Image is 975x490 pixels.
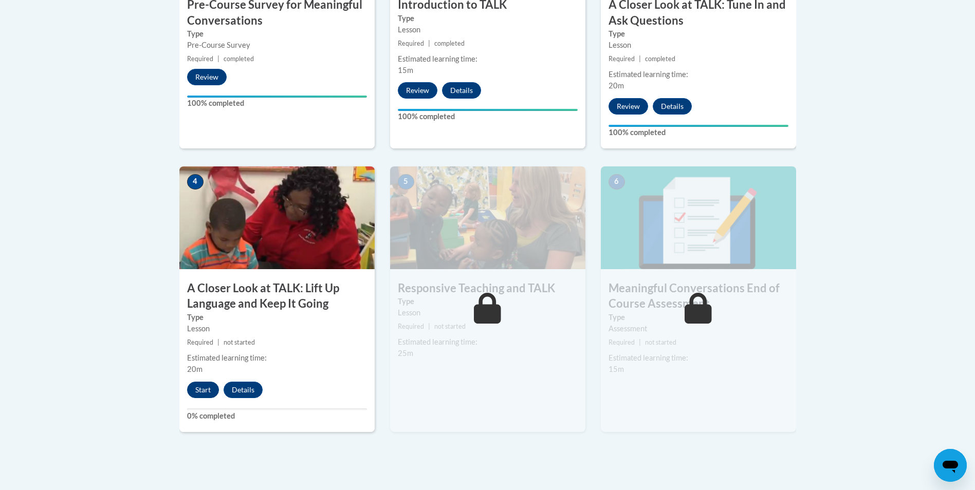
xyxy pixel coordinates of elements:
[398,66,413,74] span: 15m
[390,166,585,269] img: Course Image
[398,174,414,190] span: 5
[398,53,578,65] div: Estimated learning time:
[187,410,367,422] label: 0% completed
[179,280,375,312] h3: A Closer Look at TALK: Lift Up Language and Keep It Going
[609,55,635,63] span: Required
[187,323,367,334] div: Lesson
[398,349,413,357] span: 25m
[187,96,367,98] div: Your progress
[434,323,466,330] span: not started
[187,40,367,51] div: Pre-Course Survey
[601,280,796,312] h3: Meaningful Conversations End of Course Assessment
[398,111,578,122] label: 100% completed
[434,40,465,47] span: completed
[187,365,203,373] span: 20m
[224,338,255,346] span: not started
[398,307,578,318] div: Lesson
[398,40,424,47] span: Required
[645,338,676,346] span: not started
[224,55,254,63] span: completed
[609,98,648,115] button: Review
[217,55,219,63] span: |
[398,296,578,307] label: Type
[609,174,625,190] span: 6
[398,24,578,35] div: Lesson
[187,174,204,190] span: 4
[934,449,967,482] iframe: Button to launch messaging window
[398,323,424,330] span: Required
[609,365,624,373] span: 15m
[609,69,788,80] div: Estimated learning time:
[639,55,641,63] span: |
[187,382,219,398] button: Start
[609,323,788,334] div: Assessment
[398,13,578,24] label: Type
[187,28,367,40] label: Type
[442,82,481,99] button: Details
[601,166,796,269] img: Course Image
[609,28,788,40] label: Type
[609,125,788,127] div: Your progress
[187,352,367,364] div: Estimated learning time:
[609,352,788,364] div: Estimated learning time:
[609,312,788,323] label: Type
[187,98,367,109] label: 100% completed
[217,338,219,346] span: |
[398,82,437,99] button: Review
[609,127,788,138] label: 100% completed
[639,338,641,346] span: |
[428,40,430,47] span: |
[187,312,367,323] label: Type
[398,109,578,111] div: Your progress
[609,338,635,346] span: Required
[653,98,692,115] button: Details
[179,166,375,269] img: Course Image
[645,55,675,63] span: completed
[609,81,624,90] span: 20m
[398,336,578,348] div: Estimated learning time:
[390,280,585,296] h3: Responsive Teaching and TALK
[187,338,213,346] span: Required
[187,55,213,63] span: Required
[224,382,263,398] button: Details
[609,40,788,51] div: Lesson
[187,69,227,85] button: Review
[428,323,430,330] span: |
